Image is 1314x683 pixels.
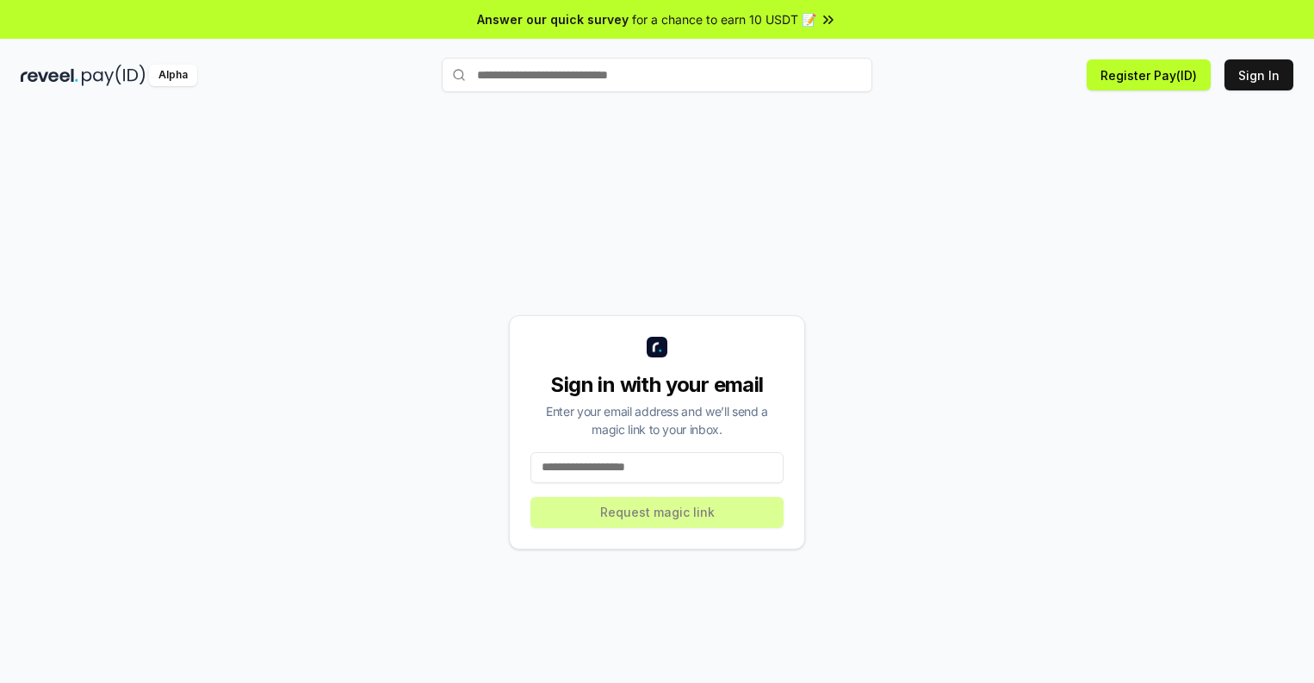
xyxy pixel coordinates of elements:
div: Alpha [149,65,197,86]
img: pay_id [82,65,146,86]
button: Sign In [1224,59,1293,90]
span: Answer our quick survey [477,10,629,28]
img: reveel_dark [21,65,78,86]
span: for a chance to earn 10 USDT 📝 [632,10,816,28]
div: Enter your email address and we’ll send a magic link to your inbox. [530,402,784,438]
img: logo_small [647,337,667,357]
button: Register Pay(ID) [1087,59,1211,90]
div: Sign in with your email [530,371,784,399]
